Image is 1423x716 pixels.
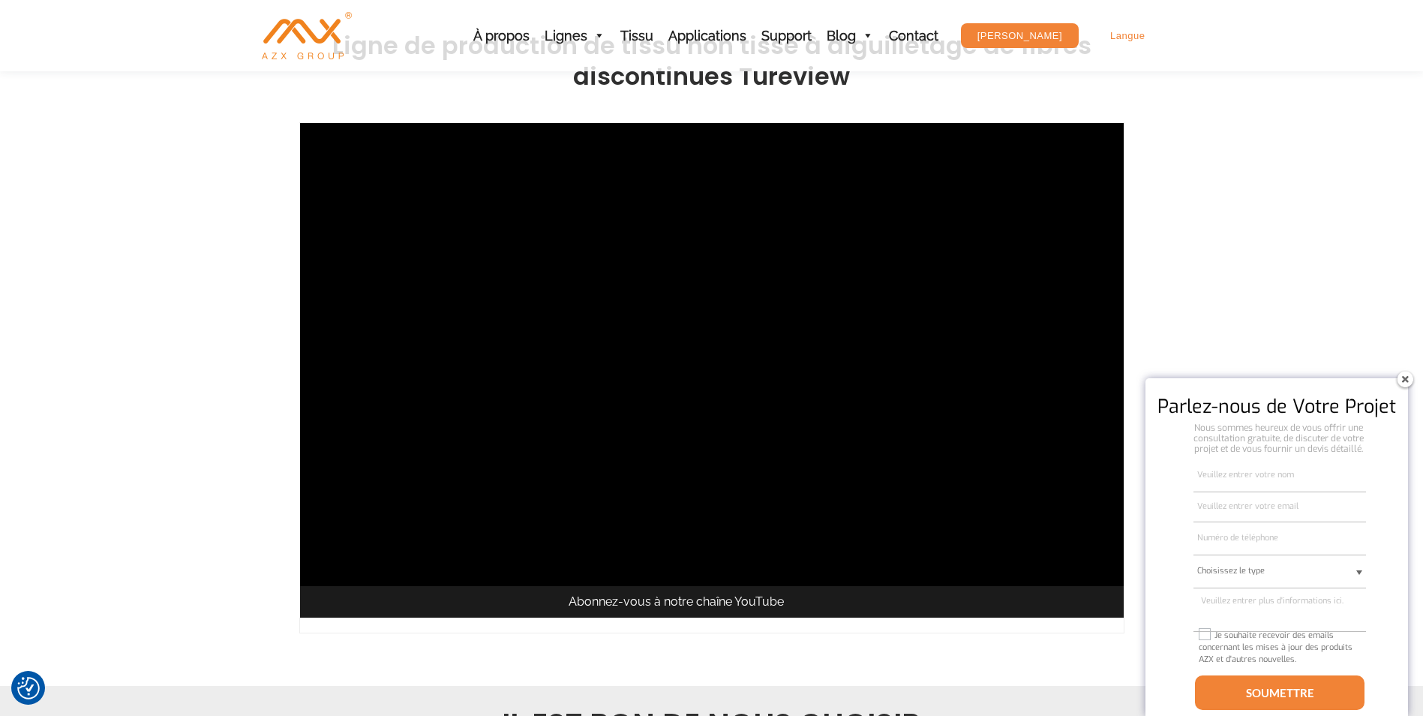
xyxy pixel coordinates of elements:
[17,677,40,699] img: Revisit consent button
[292,30,1132,92] h3: Ligne de production de tissu non tissé à aiguilletage de fibres discontinues Tureview
[1094,23,1161,48] a: Langue
[569,591,784,613] div: Abonnez-vous à notre chaîne YouTube
[17,677,40,699] button: Consent Preferences
[961,23,1079,48] a: [PERSON_NAME]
